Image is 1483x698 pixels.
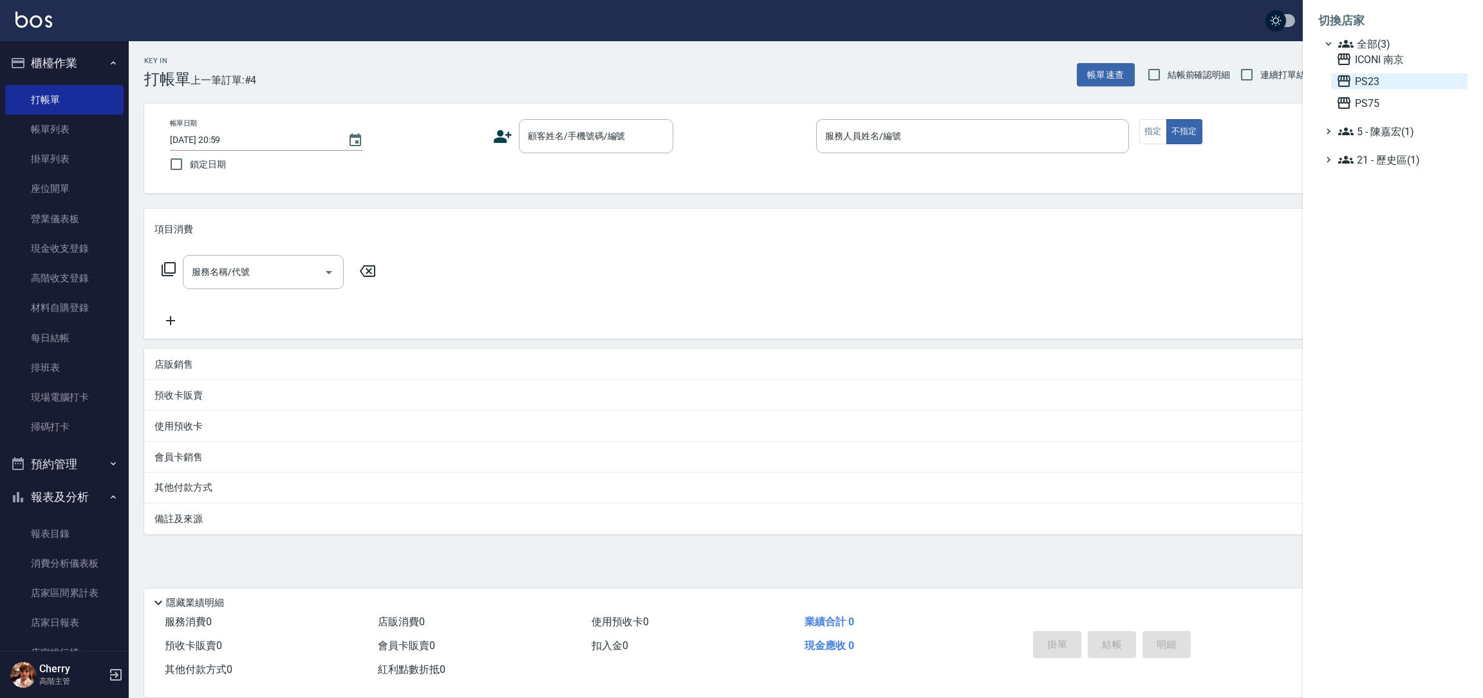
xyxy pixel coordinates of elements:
[1338,152,1462,167] span: 21 - 歷史區(1)
[1336,73,1462,89] span: PS23
[1336,95,1462,111] span: PS75
[1336,52,1462,67] span: ICONI 南京
[1338,36,1462,52] span: 全部(3)
[1318,5,1468,36] li: 切換店家
[1338,124,1462,139] span: 5 - 陳嘉宏(1)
